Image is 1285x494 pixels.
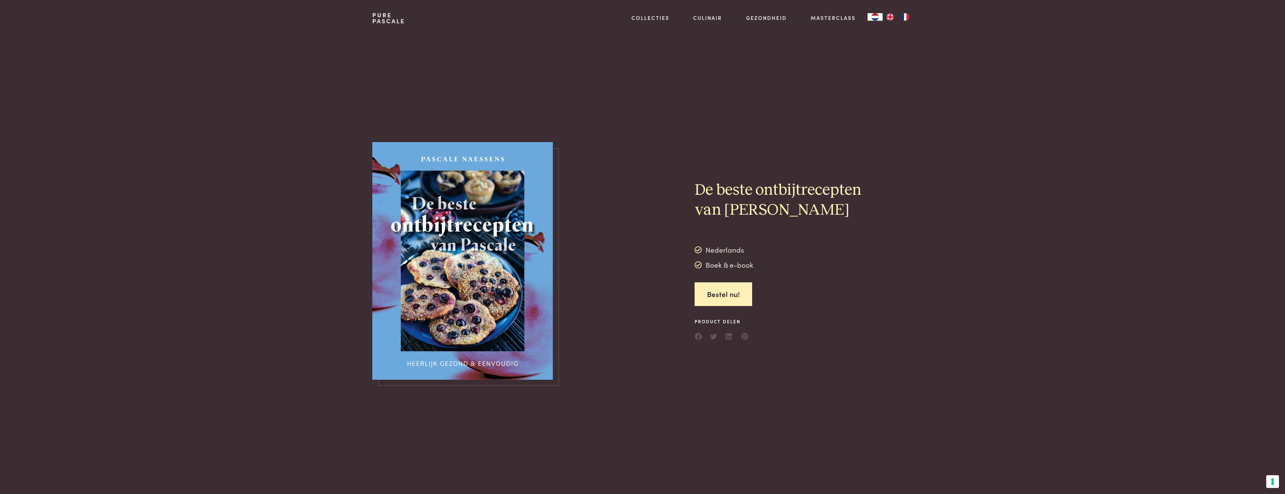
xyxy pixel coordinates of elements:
a: NL [868,13,883,21]
aside: Language selected: Nederlands [868,13,913,21]
a: PurePascale [372,12,405,24]
a: Collecties [631,14,669,22]
h2: De beste ontbijtrecepten van [PERSON_NAME] [695,180,867,220]
ul: Language list [883,13,913,21]
div: Nederlands [695,244,754,256]
a: Gezondheid [746,14,787,22]
a: Bestel nu! [695,282,752,306]
a: Culinair [693,14,722,22]
span: Product delen [695,318,749,325]
img: https://admin.purepascale.com/wp-content/uploads/2025/02/9789020955361.jpeg [372,142,553,380]
div: Language [868,13,883,21]
div: Boek & e-book [695,259,754,271]
a: Masterclass [811,14,856,22]
a: FR [898,13,913,21]
button: Uw voorkeuren voor toestemming voor trackingtechnologieën [1266,475,1279,488]
a: EN [883,13,898,21]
